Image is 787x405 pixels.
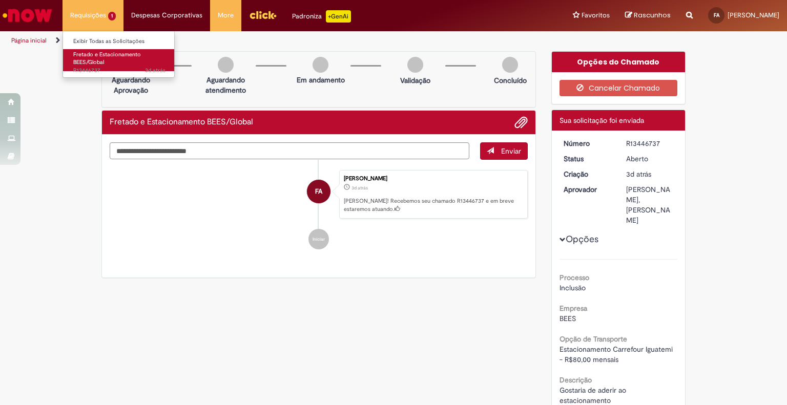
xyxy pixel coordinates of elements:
span: BEES [560,314,576,323]
a: Aberto R13446737 : Fretado e Estacionamento BEES/Global [63,49,176,71]
img: click_logo_yellow_360x200.png [249,7,277,23]
li: Felipe Cesar Ferreira Alves [110,170,528,219]
time: 26/08/2025 08:42:53 [351,185,368,191]
div: 26/08/2025 08:42:53 [626,169,674,179]
img: img-circle-grey.png [313,57,328,73]
span: 3d atrás [626,169,651,179]
textarea: Digite sua mensagem aqui... [110,142,469,160]
p: Concluído [494,75,527,86]
span: Despesas Corporativas [131,10,202,20]
div: [PERSON_NAME], [PERSON_NAME] [626,184,674,225]
span: Inclusão [560,283,586,292]
span: Sua solicitação foi enviada [560,116,644,125]
span: 3d atrás [145,67,165,74]
button: Cancelar Chamado [560,80,678,96]
dt: Aprovador [556,184,619,195]
p: [PERSON_NAME]! Recebemos seu chamado R13446737 e em breve estaremos atuando. [344,197,522,213]
div: R13446737 [626,138,674,148]
time: 26/08/2025 08:42:53 [626,169,651,179]
ul: Trilhas de página [8,31,517,50]
div: Padroniza [292,10,351,23]
span: 3d atrás [351,185,368,191]
time: 26/08/2025 08:42:53 [145,67,165,74]
p: Em andamento [297,75,345,85]
span: R13446737 [73,67,165,75]
b: Empresa [560,304,587,313]
span: FA [315,179,322,204]
dt: Número [556,138,619,148]
p: Aguardando atendimento [201,75,251,95]
span: Favoritos [582,10,610,20]
dt: Status [556,154,619,164]
dt: Criação [556,169,619,179]
img: img-circle-grey.png [502,57,518,73]
b: Opção de Transporte [560,334,627,344]
span: Fretado e Estacionamento BEES/Global [73,51,141,67]
div: [PERSON_NAME] [344,176,522,182]
span: Gostaria de aderir ao estacionamento [560,386,628,405]
p: +GenAi [326,10,351,23]
button: Adicionar anexos [514,116,528,129]
b: Processo [560,273,589,282]
p: Aguardando Aprovação [106,75,156,95]
b: Descrição [560,375,592,385]
a: Página inicial [11,36,47,45]
span: 1 [108,12,116,20]
h2: Fretado e Estacionamento BEES/Global Histórico de tíquete [110,118,253,127]
div: Felipe Cesar Ferreira Alves [307,180,330,203]
p: Validação [400,75,430,86]
span: Estacionamento Carrefour Iguatemi - R$80,00 mensais [560,345,675,364]
span: FA [714,12,719,18]
button: Enviar [480,142,528,160]
ul: Histórico de tíquete [110,160,528,260]
a: Rascunhos [625,11,671,20]
div: Opções do Chamado [552,52,686,72]
span: Enviar [501,146,521,156]
ul: Requisições [63,31,175,78]
span: Requisições [70,10,106,20]
span: [PERSON_NAME] [728,11,779,19]
a: Exibir Todas as Solicitações [63,36,176,47]
span: Rascunhos [634,10,671,20]
span: More [218,10,234,20]
img: img-circle-grey.png [407,57,423,73]
img: img-circle-grey.png [218,57,234,73]
div: Aberto [626,154,674,164]
img: ServiceNow [1,5,54,26]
